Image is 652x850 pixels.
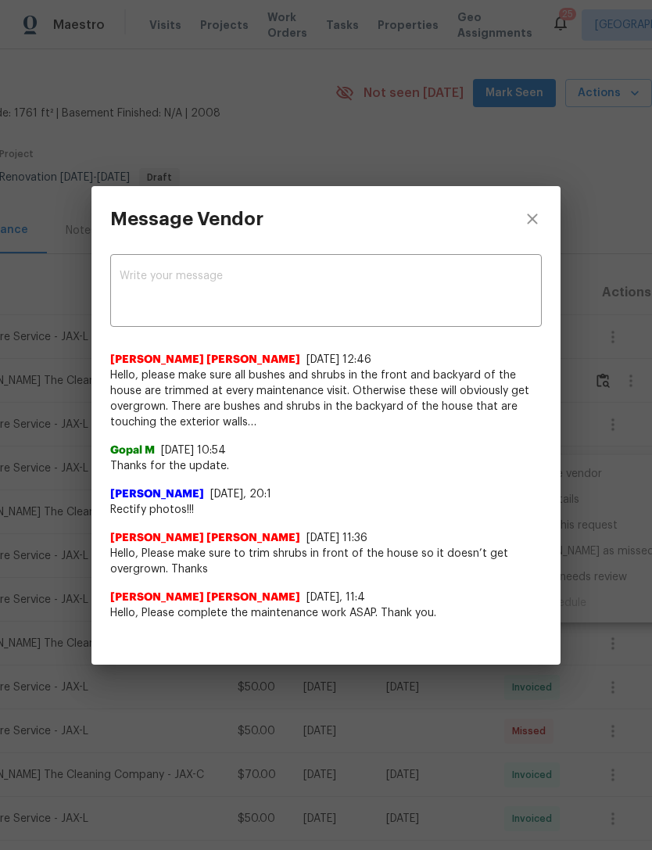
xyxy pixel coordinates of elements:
[110,502,542,518] span: Rectify photos!!!
[306,592,365,603] span: [DATE], 11:4
[110,368,542,430] span: Hello, please make sure all bushes and shrubs in the front and backyard of the house are trimmed ...
[110,443,155,458] span: Gopal M
[210,489,271,500] span: [DATE], 20:1
[110,590,300,605] span: [PERSON_NAME] [PERSON_NAME]
[110,352,300,368] span: [PERSON_NAME] [PERSON_NAME]
[504,186,561,252] button: close
[161,445,226,456] span: [DATE] 10:54
[110,208,263,230] h3: Message Vendor
[306,354,371,365] span: [DATE] 12:46
[110,458,542,474] span: Thanks for the update.
[110,530,300,546] span: [PERSON_NAME] [PERSON_NAME]
[306,533,367,543] span: [DATE] 11:36
[110,605,542,621] span: Hello, Please complete the maintenance work ASAP. Thank you.
[110,486,204,502] span: [PERSON_NAME]
[110,546,542,577] span: Hello, Please make sure to trim shrubs in front of the house so it doesn’t get overgrown. Thanks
